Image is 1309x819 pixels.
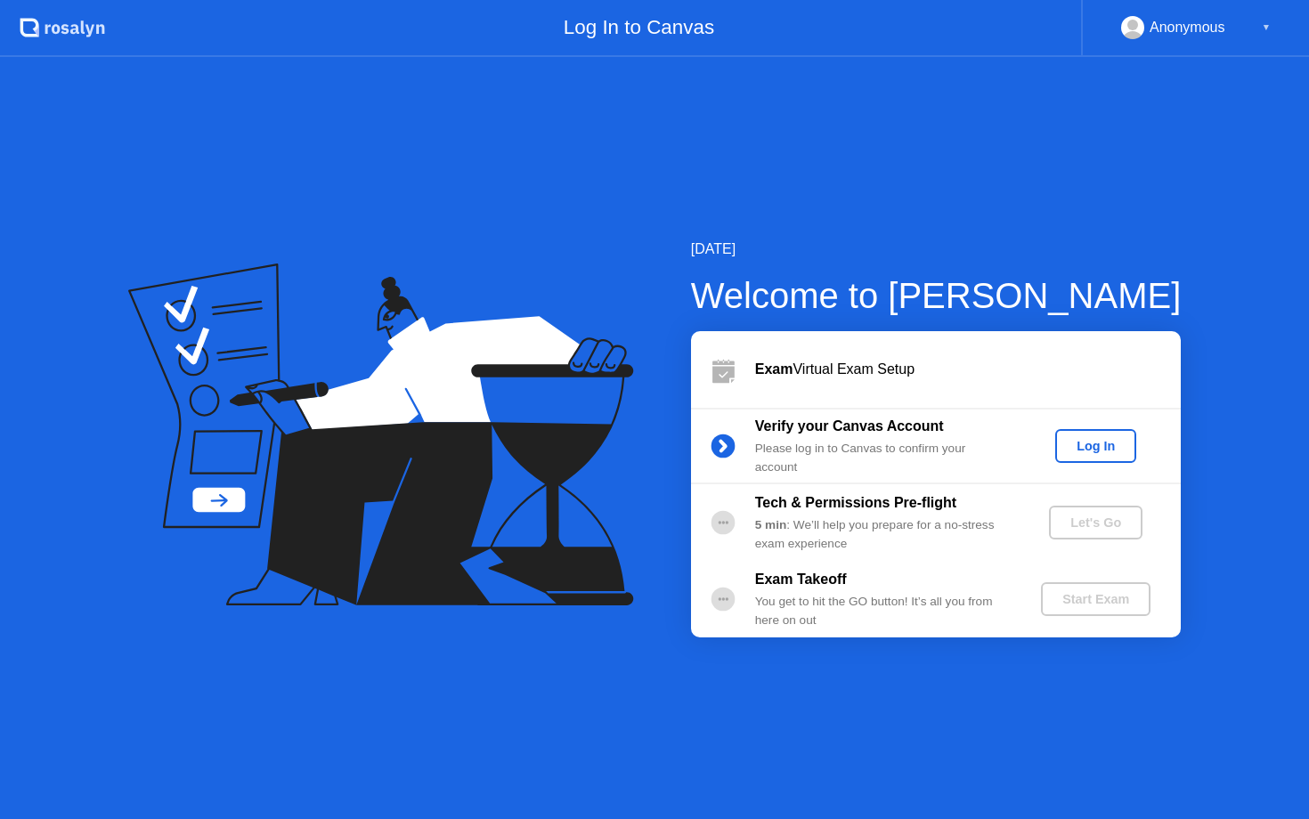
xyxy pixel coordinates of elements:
div: Please log in to Canvas to confirm your account [755,440,1012,476]
div: Let's Go [1056,515,1135,530]
b: Verify your Canvas Account [755,418,944,434]
div: You get to hit the GO button! It’s all you from here on out [755,593,1012,629]
b: Exam [755,361,793,377]
button: Log In [1055,429,1136,463]
button: Let's Go [1049,506,1142,539]
button: Start Exam [1041,582,1150,616]
b: Tech & Permissions Pre-flight [755,495,956,510]
div: Anonymous [1150,16,1225,39]
div: : We’ll help you prepare for a no-stress exam experience [755,516,1012,553]
div: Start Exam [1048,592,1143,606]
div: Log In [1062,439,1129,453]
div: Welcome to [PERSON_NAME] [691,269,1182,322]
div: [DATE] [691,239,1182,260]
div: ▼ [1262,16,1271,39]
b: 5 min [755,518,787,531]
b: Exam Takeoff [755,572,847,587]
div: Virtual Exam Setup [755,359,1181,380]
